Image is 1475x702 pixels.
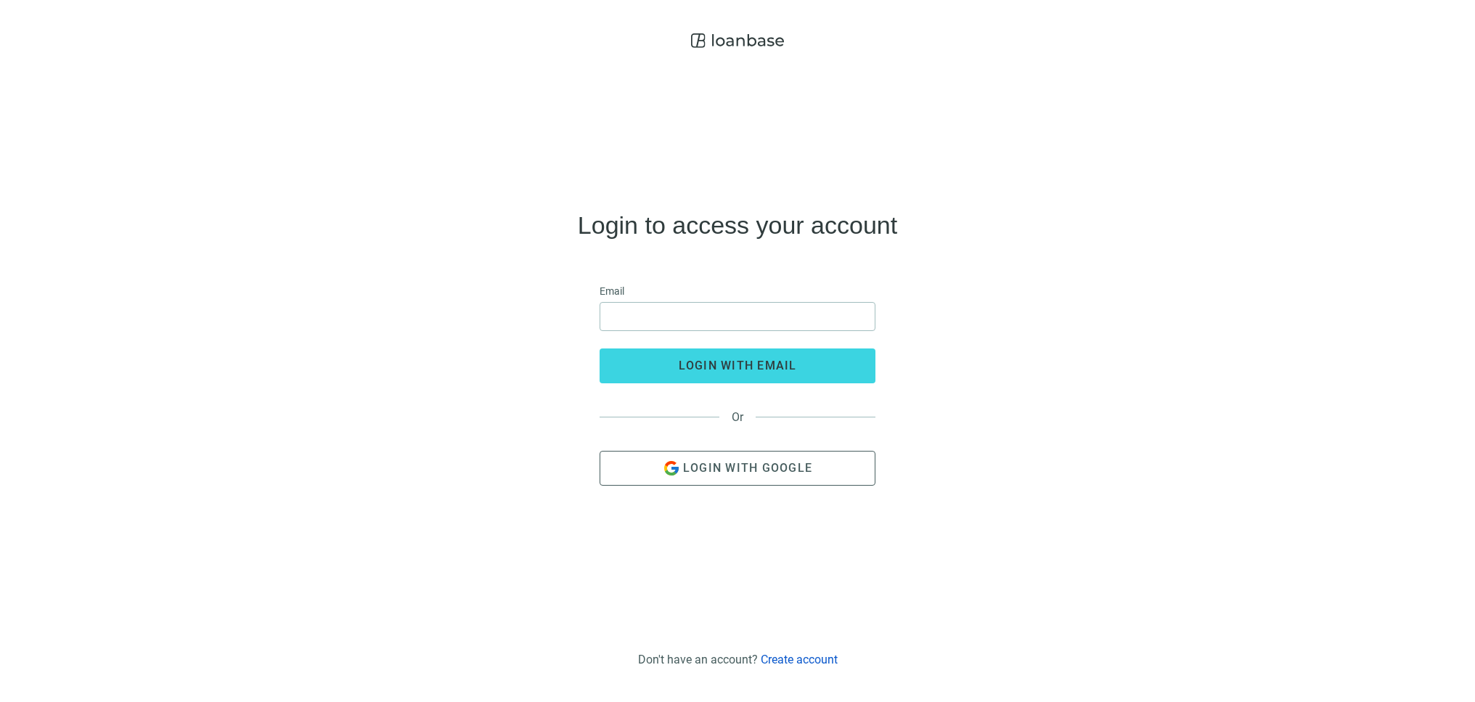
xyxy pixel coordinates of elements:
[679,359,797,372] span: login with email
[600,348,875,383] button: login with email
[578,213,897,237] h4: Login to access your account
[761,653,838,666] a: Create account
[683,461,812,475] span: Login with Google
[600,283,624,299] span: Email
[600,451,875,486] button: Login with Google
[719,410,756,424] span: Or
[638,653,838,666] div: Don't have an account?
